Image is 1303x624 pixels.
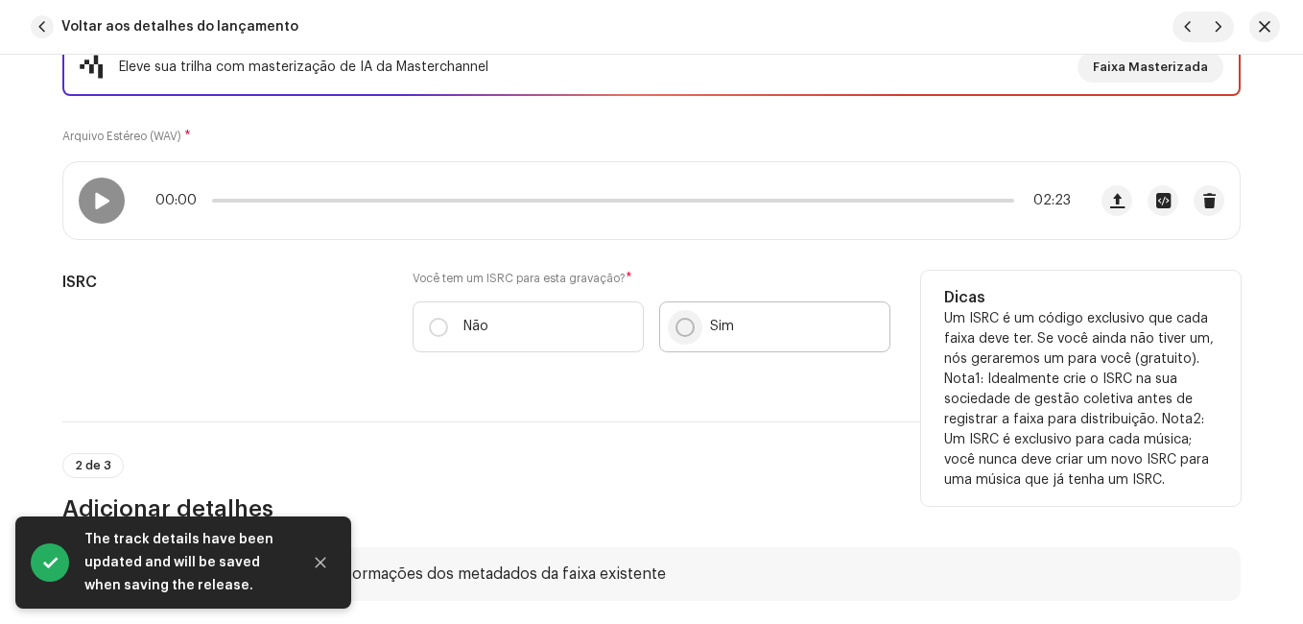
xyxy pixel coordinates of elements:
h5: Dicas [944,286,1218,309]
h3: Adicionar detalhes [62,493,1241,524]
div: The track details have been updated and will be saved when saving the release. [84,528,286,597]
button: Faixa Masterizada [1078,52,1223,83]
p: Não [463,317,488,337]
label: Você tem um ISRC para esta gravação? [413,271,890,286]
div: Preencher previamente as informações dos metadados da faixa existente [139,566,666,582]
h5: ISRC [62,271,382,294]
p: Sim [710,317,734,337]
span: Faixa Masterizada [1093,48,1208,86]
button: Close [301,543,340,582]
span: 02:23 [1022,193,1071,208]
div: Eleve sua trilha com masterização de IA da Masterchannel [119,56,488,79]
p: Um ISRC é um código exclusivo que cada faixa deve ter. Se você ainda não tiver um, nós geraremos ... [944,309,1218,491]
